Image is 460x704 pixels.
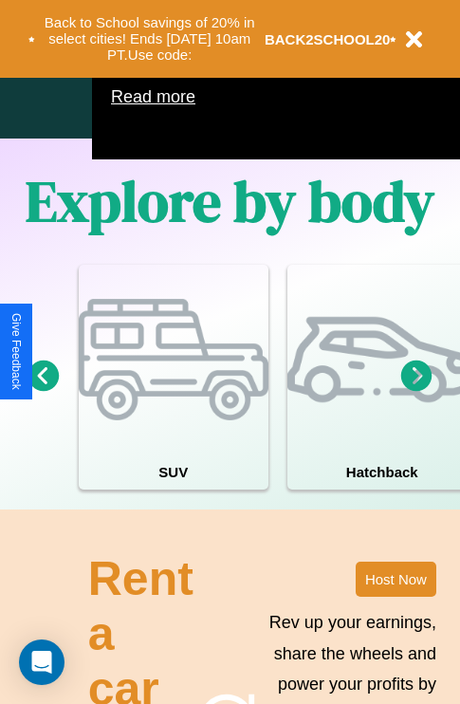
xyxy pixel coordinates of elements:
[356,562,436,597] button: Host Now
[9,313,23,390] div: Give Feedback
[26,162,434,240] h1: Explore by body
[35,9,265,68] button: Back to School savings of 20% in select cities! Ends [DATE] 10am PT.Use code:
[79,454,268,490] h4: SUV
[265,31,391,47] b: BACK2SCHOOL20
[19,639,64,685] div: Open Intercom Messenger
